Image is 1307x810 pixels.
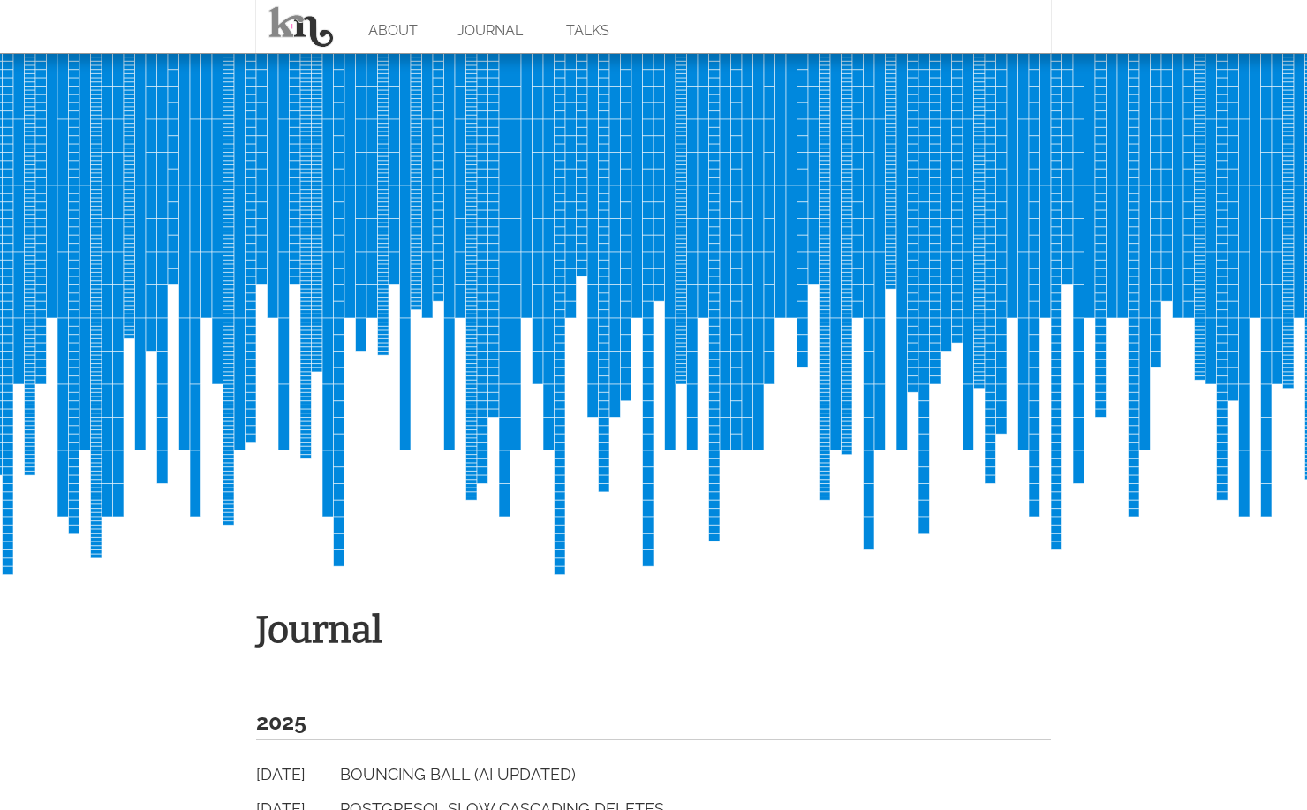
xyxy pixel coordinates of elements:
h1: Journal [256,601,1051,660]
a: [DATE] [256,762,336,788]
a: Bouncing Ball (AI Updated) [340,765,576,784]
h2: 2025 [256,704,1051,740]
